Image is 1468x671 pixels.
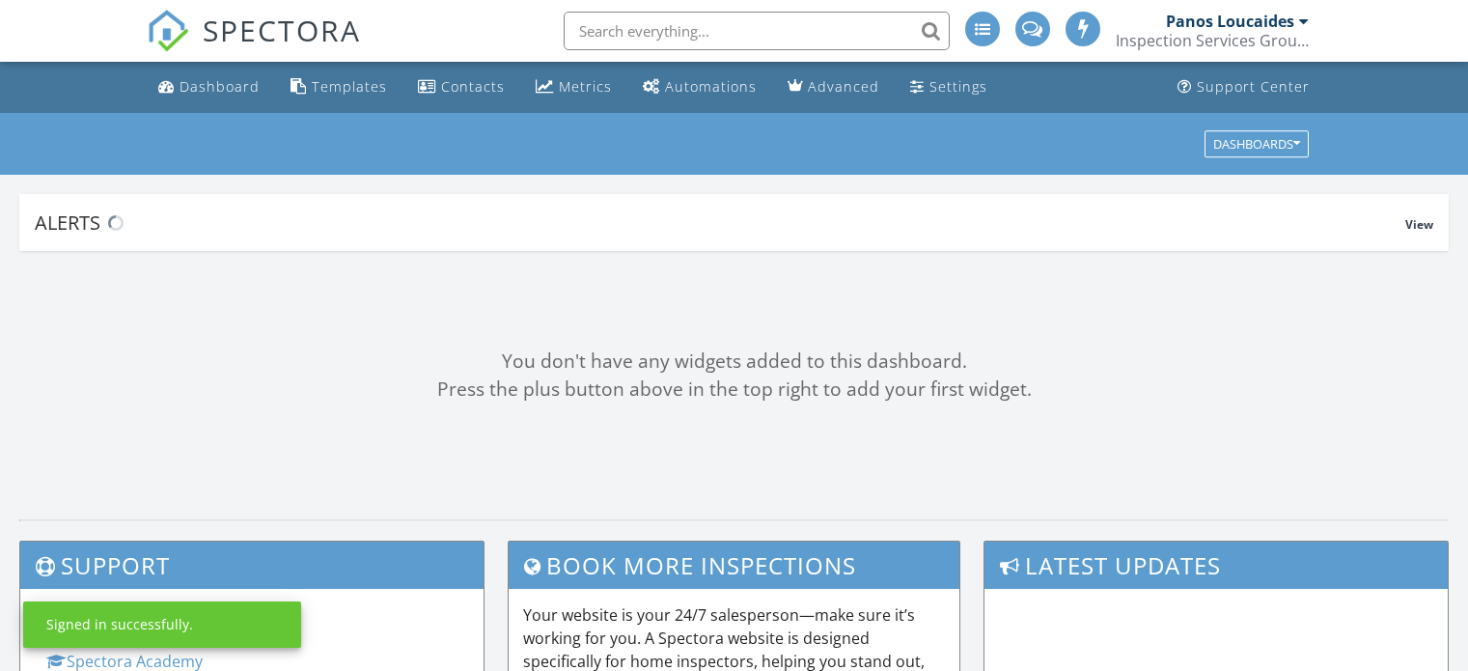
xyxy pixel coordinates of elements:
[35,210,1405,236] div: Alerts
[410,70,512,105] a: Contacts
[46,615,193,634] div: Signed in successfully.
[180,77,260,96] div: Dashboard
[564,12,950,50] input: Search everything...
[46,628,258,649] a: Spectora YouTube Channel
[635,70,764,105] a: Automations (Advanced)
[528,70,620,105] a: Metrics
[203,10,361,50] span: SPECTORA
[283,70,395,105] a: Templates
[929,77,987,96] div: Settings
[151,70,267,105] a: Dashboard
[509,542,960,589] h3: Book More Inspections
[19,376,1449,404] div: Press the plus button above in the top right to add your first widget.
[1197,77,1310,96] div: Support Center
[1116,31,1309,50] div: Inspection Services Group Inc
[1170,70,1317,105] a: Support Center
[780,70,887,105] a: Advanced
[441,77,505,96] div: Contacts
[984,542,1448,589] h3: Latest Updates
[902,70,995,105] a: Settings
[147,10,189,52] img: The Best Home Inspection Software - Spectora
[1213,137,1300,151] div: Dashboards
[312,77,387,96] div: Templates
[20,542,484,589] h3: Support
[559,77,612,96] div: Metrics
[19,348,1449,376] div: You don't have any widgets added to this dashboard.
[665,77,757,96] div: Automations
[147,26,361,67] a: SPECTORA
[1205,130,1309,157] button: Dashboards
[808,77,879,96] div: Advanced
[1166,12,1294,31] div: Panos Loucaides
[1405,216,1433,233] span: View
